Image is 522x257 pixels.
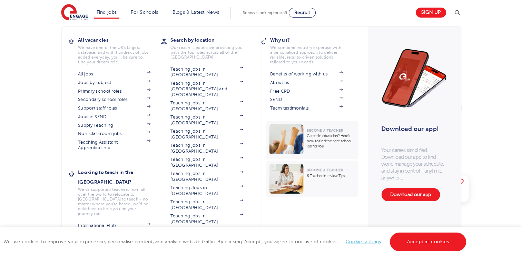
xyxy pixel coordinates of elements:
[307,168,343,172] span: Become a Teacher
[346,239,381,244] a: Cookie settings
[270,97,343,102] a: SEND
[78,123,150,128] a: Supply Teaching
[266,121,360,159] a: Become a TeacherCareer in education? Here’s how to find the right school job for you
[78,105,150,111] a: Support staff roles
[270,80,343,85] a: About us
[416,8,446,18] a: Sign up
[270,35,353,45] h3: Why us?
[307,173,355,178] p: 6 Teacher Interview Tips
[243,10,287,15] span: Schools looking for staff
[170,100,243,112] a: Teaching jobs in [GEOGRAPHIC_DATA]
[78,131,150,136] a: Non-classroom jobs
[270,71,343,77] a: Benefits of working with us
[170,185,243,196] a: Teaching Jobs in [GEOGRAPHIC_DATA]
[78,71,150,77] a: All jobs
[170,199,243,210] a: Teaching jobs in [GEOGRAPHIC_DATA]
[270,89,343,94] a: Free CPD
[78,97,150,102] a: Secondary school roles
[170,35,253,60] a: Search by locationOur reach is extensive providing you with the top roles across all of the [GEOG...
[170,114,243,126] a: Teaching jobs in [GEOGRAPHIC_DATA]
[289,8,316,18] a: Recruit
[78,80,150,85] a: Jobs by subject
[381,188,440,201] a: Download our app
[270,35,353,64] a: Why us?We combine industry expertise with a personalised approach to deliver reliable, results-dr...
[270,105,343,111] a: Team testimonials
[78,223,150,228] a: International Hub
[78,187,150,216] p: We've supported teachers from all over the world to relocate to [GEOGRAPHIC_DATA] to teach - no m...
[97,10,117,15] a: Find jobs
[170,157,243,168] a: Teaching jobs in [GEOGRAPHIC_DATA]
[170,45,243,60] p: Our reach is extensive providing you with the top roles across all of the [GEOGRAPHIC_DATA]
[170,213,243,225] a: Teaching jobs in [GEOGRAPHIC_DATA]
[61,4,88,21] img: Engage Education
[78,35,161,45] h3: All vacancies
[170,128,243,140] a: Teaching jobs in [GEOGRAPHIC_DATA]
[381,147,447,181] p: Your career, simplified. Download our app to find work, manage your schedule, and stay in control...
[170,143,243,154] a: Teaching jobs in [GEOGRAPHIC_DATA]
[78,140,150,151] a: Teaching Assistant Apprenticeship
[131,10,158,15] a: For Schools
[270,45,343,64] p: We combine industry expertise with a personalised approach to deliver reliable, results-driven so...
[381,121,444,136] h3: Download our app!
[294,10,310,15] span: Recruit
[170,35,253,45] h3: Search by location
[266,161,360,197] a: Become a Teacher6 Teacher Interview Tips
[78,45,150,64] p: We have one of the UK's largest database. and with hundreds of jobs added everyday. you'll be sur...
[78,114,150,120] a: Jobs in SEND
[170,66,243,78] a: Teaching jobs in [GEOGRAPHIC_DATA]
[78,167,161,187] h3: Looking to teach in the [GEOGRAPHIC_DATA]?
[78,167,161,216] a: Looking to teach in the [GEOGRAPHIC_DATA]?We've supported teachers from all over the world to rel...
[78,35,161,64] a: All vacanciesWe have one of the UK's largest database. and with hundreds of jobs added everyday. ...
[3,239,468,244] span: We use cookies to improve your experience, personalise content, and analyse website traffic. By c...
[307,133,355,149] p: Career in education? Here’s how to find the right school job for you
[307,128,343,132] span: Become a Teacher
[170,171,243,182] a: Teaching jobs in [GEOGRAPHIC_DATA]
[78,89,150,94] a: Primary school roles
[390,233,466,251] a: Accept all cookies
[173,10,219,15] a: Blogs & Latest News
[170,81,243,97] a: Teaching jobs in [GEOGRAPHIC_DATA] and [GEOGRAPHIC_DATA]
